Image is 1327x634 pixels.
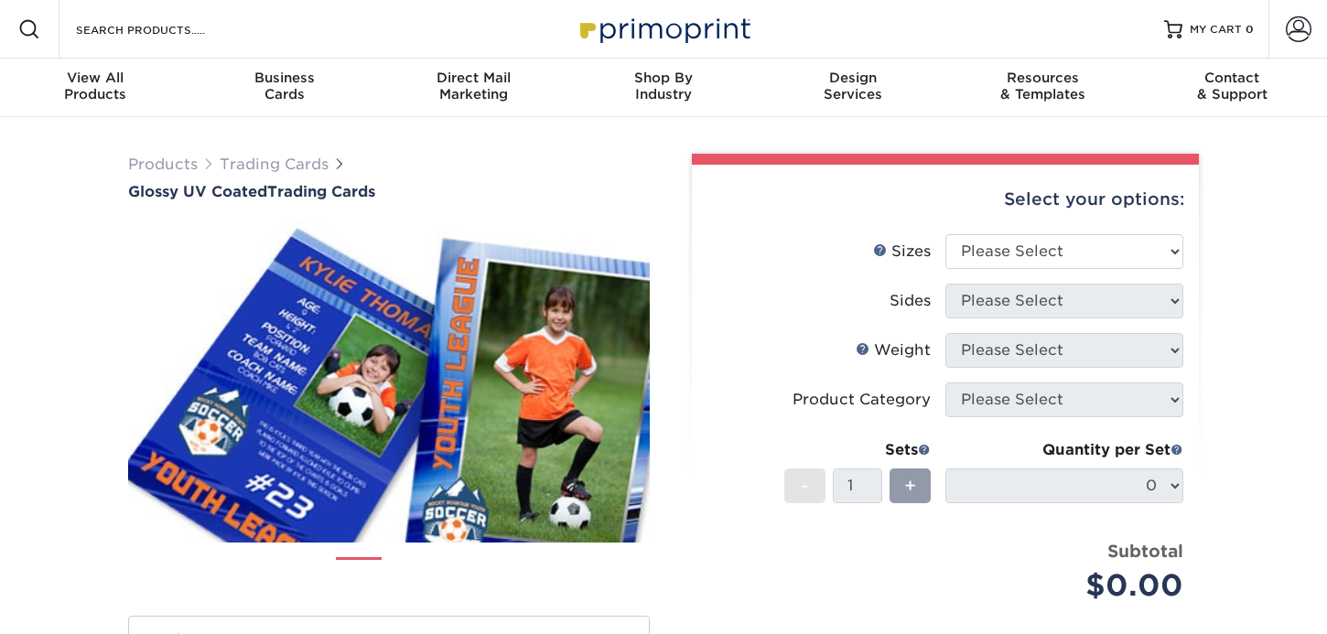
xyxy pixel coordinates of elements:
a: Glossy UV CoatedTrading Cards [128,183,650,200]
a: Shop ByIndustry [568,59,758,117]
a: Direct MailMarketing [379,59,568,117]
a: Trading Cards [220,156,329,173]
div: Sets [784,439,931,461]
img: Glossy UV Coated 01 [128,202,650,563]
span: Design [759,70,948,86]
div: Quantity per Set [945,439,1183,461]
span: Contact [1138,70,1327,86]
img: Trading Cards 01 [336,551,382,596]
span: Glossy UV Coated [128,183,267,200]
span: - [801,472,809,500]
div: $0.00 [959,564,1183,607]
div: Product Category [793,389,931,411]
a: Resources& Templates [948,59,1138,117]
strong: Subtotal [1107,541,1183,561]
span: Resources [948,70,1138,86]
h1: Trading Cards [128,183,650,200]
div: & Templates [948,70,1138,102]
a: Products [128,156,198,173]
div: & Support [1138,70,1327,102]
div: Industry [568,70,758,102]
div: Sizes [873,241,931,263]
div: Select your options: [707,165,1184,234]
span: 0 [1246,23,1254,36]
input: SEARCH PRODUCTS..... [74,18,253,40]
span: Shop By [568,70,758,86]
a: BusinessCards [189,59,379,117]
div: Cards [189,70,379,102]
span: MY CART [1190,22,1242,38]
div: Services [759,70,948,102]
span: Business [189,70,379,86]
img: Primoprint [572,9,755,48]
img: Trading Cards 02 [397,550,443,596]
a: Contact& Support [1138,59,1327,117]
span: + [904,472,916,500]
div: Sides [890,290,931,312]
div: Weight [856,339,931,361]
div: Marketing [379,70,568,102]
span: Direct Mail [379,70,568,86]
a: DesignServices [759,59,948,117]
